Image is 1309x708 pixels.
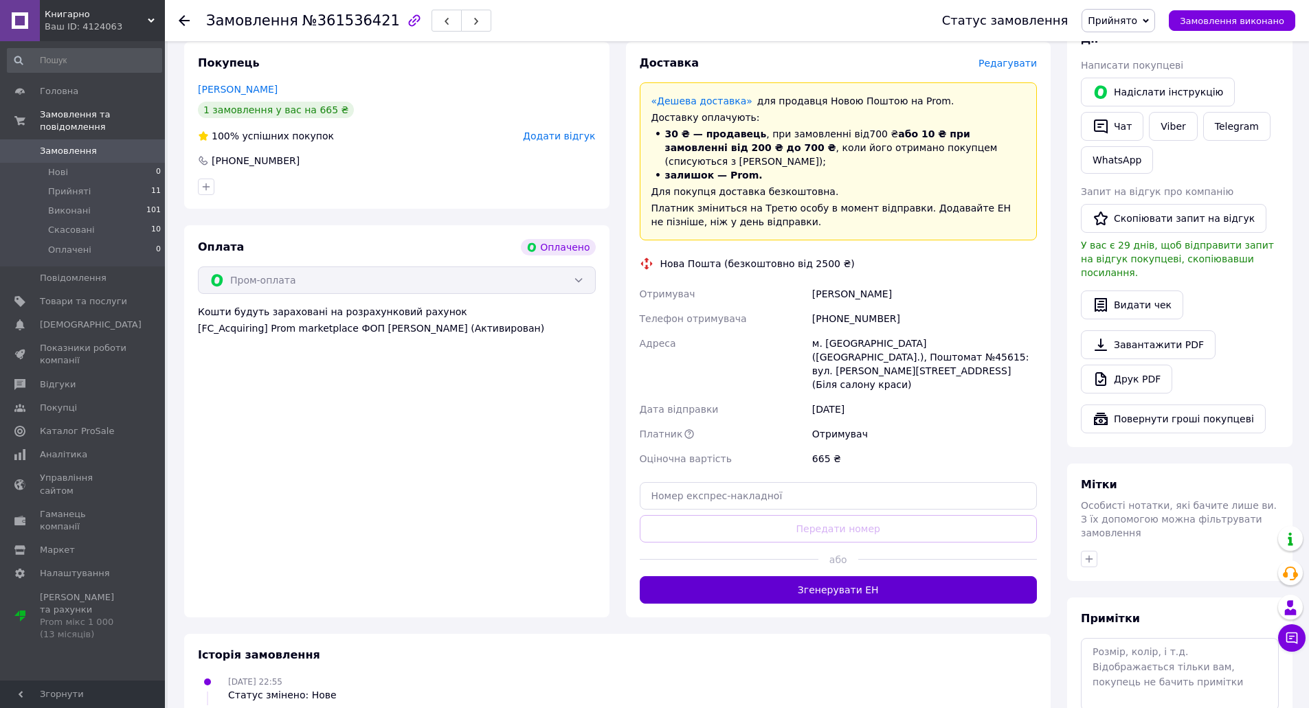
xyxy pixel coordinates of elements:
[1081,146,1153,174] a: WhatsApp
[40,472,127,496] span: Управління сайтом
[1088,15,1137,26] span: Прийнято
[206,12,298,29] span: Замовлення
[942,14,1069,27] div: Статус замовлення
[521,239,595,255] div: Оплачено
[40,591,127,641] span: [PERSON_NAME] та рахунки
[978,58,1037,69] span: Редагувати
[640,313,747,324] span: Телефон отримувача
[640,404,719,415] span: Дата відправки
[45,8,148,21] span: Книгарно
[640,338,676,349] span: Адреса
[1081,612,1140,625] span: Примітки
[40,508,127,533] span: Гаманець компанії
[523,130,595,141] span: Додати відгук
[640,288,695,299] span: Отримувач
[198,129,334,143] div: успішних покупок
[809,446,1040,471] div: 665 ₴
[1081,240,1274,278] span: У вас є 29 днів, щоб відправити запит на відгук покупцеві, скопіювавши посилання.
[302,12,400,29] span: №361536421
[665,170,763,181] span: залишок — Prom.
[809,306,1040,331] div: [PHONE_NUMBER]
[1081,290,1183,319] button: Видати чек
[640,482,1038,510] input: Номер експрес-накладної
[198,321,596,335] div: [FC_Acquiring] Prom marketplace ФОП [PERSON_NAME] (Активирован)
[40,402,77,414] span: Покупці
[40,295,127,308] span: Товари та послуги
[45,21,165,33] div: Ваш ID: 4124063
[48,166,68,179] span: Нові
[210,154,301,168] div: [PHONE_NUMBER]
[1081,60,1183,71] span: Написати покупцеві
[40,145,97,157] span: Замовлення
[1081,204,1266,233] button: Скопіювати запит на відгук
[1278,624,1306,652] button: Чат з покупцем
[40,342,127,367] span: Показники роботи компанії
[198,648,320,661] span: Історія замовлення
[40,272,107,284] span: Повідомлення
[1081,500,1277,538] span: Особисті нотатки, які бачите лише ви. З їх допомогою можна фільтрувати замовлення
[809,331,1040,397] div: м. [GEOGRAPHIC_DATA] ([GEOGRAPHIC_DATA].), Поштомат №45615: вул. [PERSON_NAME][STREET_ADDRESS] (Б...
[40,109,165,133] span: Замовлення та повідомлення
[651,111,1026,124] div: Доставку оплачують:
[651,201,1026,229] div: Платник зміниться на Третю особу в момент відправки. Додавайте ЕН не пізніше, ніж у день відправки.
[1180,16,1284,26] span: Замовлення виконано
[198,305,596,335] div: Кошти будуть зараховані на розрахунковий рахунок
[228,677,282,687] span: [DATE] 22:55
[151,185,161,198] span: 11
[640,56,700,69] span: Доставка
[156,244,161,256] span: 0
[198,102,354,118] div: 1 замовлення у вас на 665 ₴
[657,257,858,271] div: Нова Пошта (безкоштовно від 2500 ₴)
[809,282,1040,306] div: [PERSON_NAME]
[1203,112,1271,141] a: Telegram
[651,94,1026,108] div: для продавця Новою Поштою на Prom.
[7,48,162,73] input: Пошук
[40,319,142,331] span: [DEMOGRAPHIC_DATA]
[651,95,752,106] a: «Дешева доставка»
[1149,112,1197,141] a: Viber
[146,205,161,217] span: 101
[151,224,161,236] span: 10
[640,453,732,464] span: Оціночна вартість
[40,567,110,580] span: Налаштування
[212,130,239,141] span: 100%
[651,127,1026,168] li: , при замовленні від 700 ₴ , коли його отримано покупцем (списуються з [PERSON_NAME]);
[818,553,858,567] span: або
[40,616,127,641] div: Prom мікс 1 000 (13 місяців)
[228,688,337,702] div: Статус змінено: Нове
[198,84,278,95] a: [PERSON_NAME]
[1081,478,1117,491] span: Мітки
[1081,330,1216,359] a: Завантажити PDF
[1081,404,1266,433] button: Повернути гроші покупцеві
[40,544,75,556] span: Маркет
[665,128,767,139] span: 30 ₴ — продавець
[48,185,91,198] span: Прийняті
[48,244,91,256] span: Оплачені
[40,85,78,98] span: Головна
[48,205,91,217] span: Виконані
[40,378,76,391] span: Відгуки
[40,448,87,461] span: Аналітика
[651,185,1026,198] div: Для покупця доставка безкоштовна.
[156,166,161,179] span: 0
[1081,186,1233,197] span: Запит на відгук про компанію
[640,576,1038,604] button: Згенерувати ЕН
[1081,365,1172,393] a: Друк PDF
[640,429,683,439] span: Платник
[1081,78,1235,106] button: Надіслати інструкцію
[48,224,95,236] span: Скасовані
[198,56,260,69] span: Покупець
[198,240,244,253] span: Оплата
[1169,10,1295,31] button: Замовлення виконано
[809,422,1040,446] div: Отримувач
[1081,112,1143,141] button: Чат
[40,425,114,437] span: Каталог ProSale
[179,14,190,27] div: Повернутися назад
[809,397,1040,422] div: [DATE]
